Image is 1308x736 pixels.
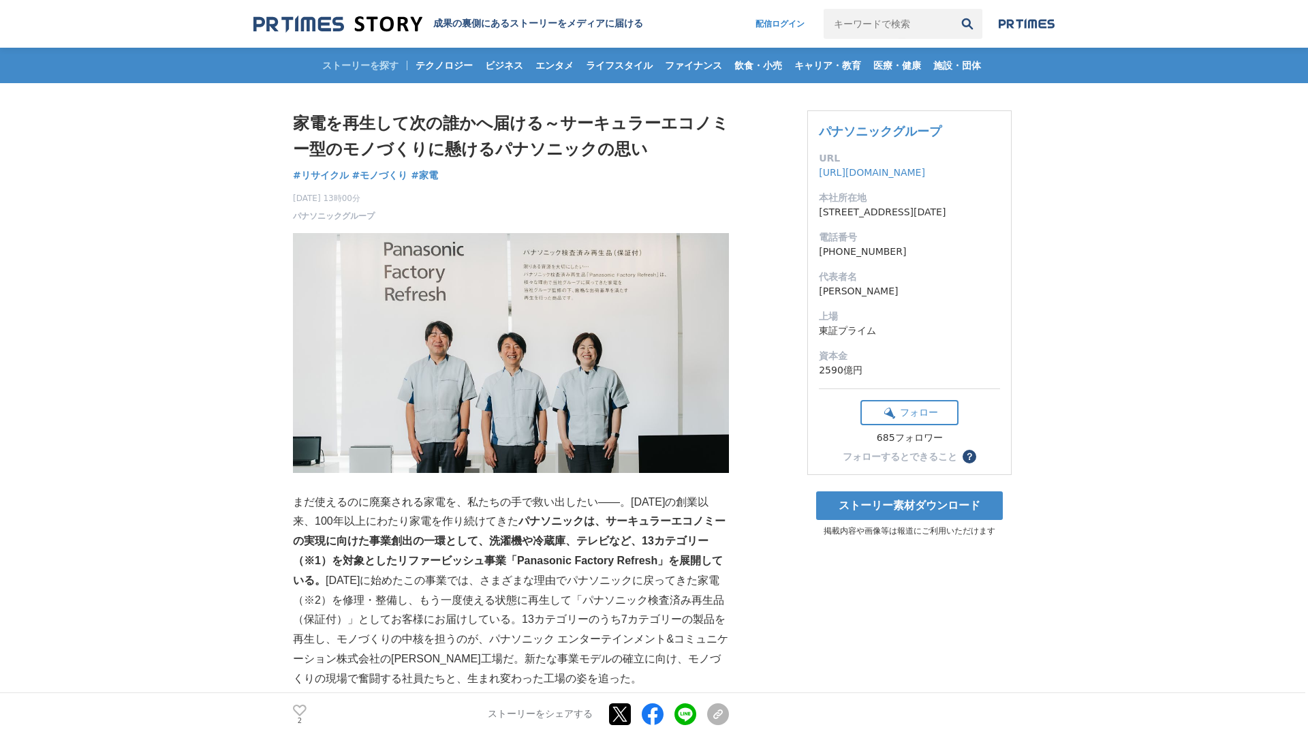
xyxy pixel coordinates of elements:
[488,709,593,721] p: ストーリーをシェアする
[843,452,957,461] div: フォローするとできること
[729,59,788,72] span: 飲食・小売
[742,9,818,39] a: 配信ログイン
[789,48,867,83] a: キャリア・教育
[963,450,976,463] button: ？
[293,233,729,473] img: thumbnail_8b93da20-846d-11f0-b3f6-63d438e80013.jpg
[293,192,375,204] span: [DATE] 13時00分
[293,515,726,585] strong: パナソニックは、サーキュラーエコノミーの実現に向けた事業創出の一環として、洗濯機や冷蔵庫、テレビなど、13カテゴリー（※1）を対象としたリファービッシュ事業「Panasonic Factory ...
[789,59,867,72] span: キャリア・教育
[819,151,1000,166] dt: URL
[819,270,1000,284] dt: 代表者名
[352,168,408,183] a: #モノづくり
[253,15,422,33] img: 成果の裏側にあるストーリーをメディアに届ける
[868,48,926,83] a: 医療・健康
[928,48,986,83] a: 施設・団体
[580,48,658,83] a: ライフスタイル
[253,15,643,33] a: 成果の裏側にあるストーリーをメディアに届ける 成果の裏側にあるストーリーをメディアに届ける
[411,168,438,183] a: #家電
[729,48,788,83] a: 飲食・小売
[819,349,1000,363] dt: 資本金
[860,400,959,425] button: フォロー
[293,210,375,222] a: パナソニックグループ
[293,110,729,163] h1: 家電を再生して次の誰かへ届ける～サーキュラーエコノミー型のモノづくりに懸けるパナソニックの思い
[819,191,1000,205] dt: 本社所在地
[965,452,974,461] span: ？
[860,432,959,444] div: 685フォロワー
[293,169,349,181] span: #リサイクル
[807,525,1012,537] p: 掲載内容や画像等は報道にご利用いただけます
[580,59,658,72] span: ライフスタイル
[530,59,579,72] span: エンタメ
[352,169,408,181] span: #モノづくり
[293,168,349,183] a: #リサイクル
[999,18,1055,29] img: prtimes
[819,309,1000,324] dt: 上場
[659,48,728,83] a: ファイナンス
[659,59,728,72] span: ファイナンス
[819,324,1000,338] dd: 東証プライム
[819,167,925,178] a: [URL][DOMAIN_NAME]
[819,205,1000,219] dd: [STREET_ADDRESS][DATE]
[480,48,529,83] a: ビジネス
[433,18,643,30] h2: 成果の裏側にあるストーリーをメディアに届ける
[819,363,1000,378] dd: 2590億円
[952,9,982,39] button: 検索
[530,48,579,83] a: エンタメ
[819,230,1000,245] dt: 電話番号
[868,59,926,72] span: 医療・健康
[816,491,1003,520] a: ストーリー素材ダウンロード
[819,124,941,138] a: パナソニックグループ
[480,59,529,72] span: ビジネス
[293,493,729,689] p: まだ使えるのに廃棄される家電を、私たちの手で救い出したい――。[DATE]の創業以来、100年以上にわたり家電を作り続けてきた [DATE]に始めたこの事業では、さまざまな理由でパナソニックに戻...
[410,59,478,72] span: テクノロジー
[411,169,438,181] span: #家電
[928,59,986,72] span: 施設・団体
[293,718,307,724] p: 2
[819,245,1000,259] dd: [PHONE_NUMBER]
[819,284,1000,298] dd: [PERSON_NAME]
[824,9,952,39] input: キーワードで検索
[410,48,478,83] a: テクノロジー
